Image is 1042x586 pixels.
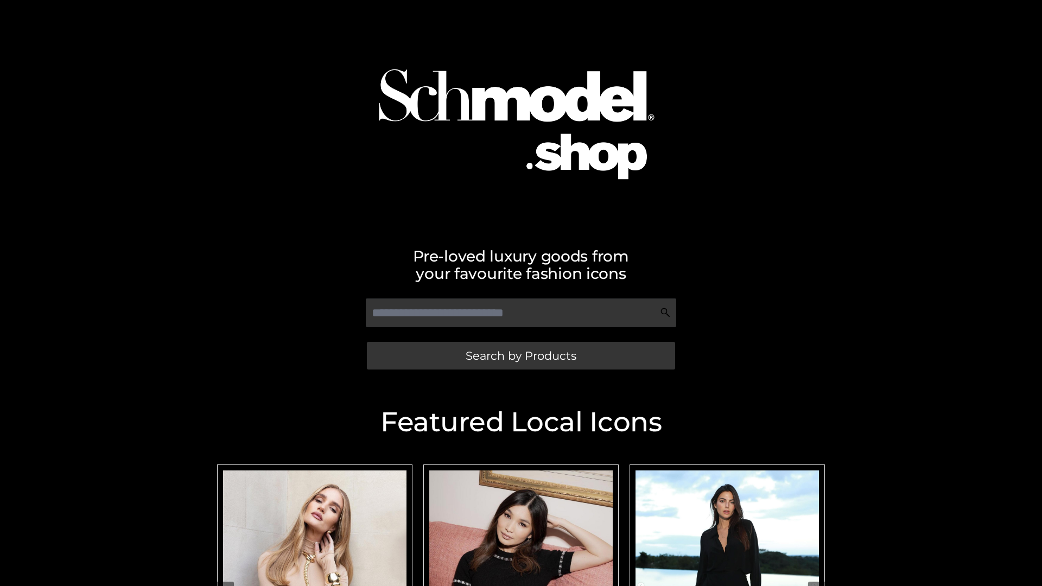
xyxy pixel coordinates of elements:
a: Search by Products [367,342,675,370]
span: Search by Products [466,350,576,361]
h2: Featured Local Icons​ [212,409,830,436]
h2: Pre-loved luxury goods from your favourite fashion icons [212,247,830,282]
img: Search Icon [660,307,671,318]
